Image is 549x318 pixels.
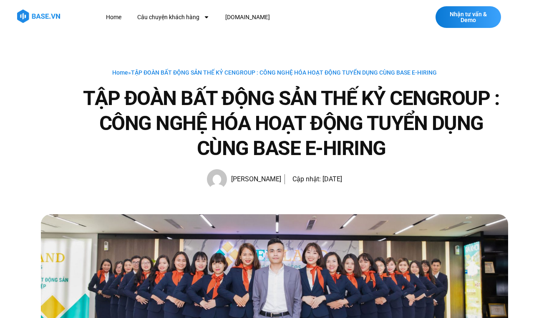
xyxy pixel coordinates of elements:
[436,6,501,28] a: Nhận tư vấn & Demo
[131,10,216,25] a: Câu chuyện khách hàng
[444,11,493,23] span: Nhận tư vấn & Demo
[112,69,437,76] span: »
[131,69,437,76] span: TẬP ĐOÀN BẤT ĐỘNG SẢN THẾ KỶ CENGROUP : CÔNG NGHỆ HÓA HOẠT ĐỘNG TUYỂN DỤNG CÙNG BASE E-HIRING
[207,169,227,189] img: Picture of Hạnh Hoàng
[322,175,342,183] time: [DATE]
[207,169,281,189] a: Picture of Hạnh Hoàng [PERSON_NAME]
[100,10,128,25] a: Home
[112,69,128,76] a: Home
[227,173,281,185] span: [PERSON_NAME]
[292,175,321,183] span: Cập nhật:
[219,10,276,25] a: [DOMAIN_NAME]
[100,10,392,25] nav: Menu
[74,86,508,161] h1: TẬP ĐOÀN BẤT ĐỘNG SẢN THẾ KỶ CENGROUP : CÔNG NGHỆ HÓA HOẠT ĐỘNG TUYỂN DỤNG CÙNG BASE E-HIRING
